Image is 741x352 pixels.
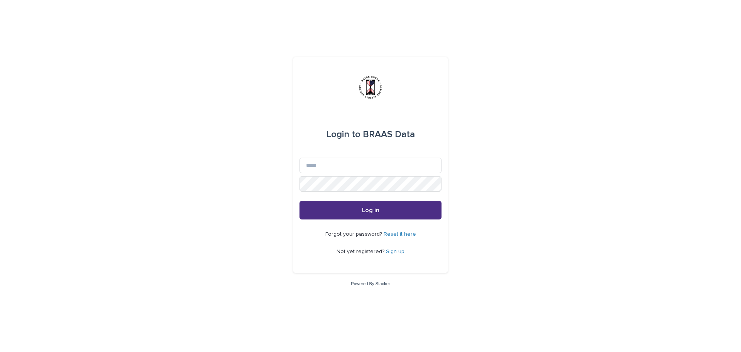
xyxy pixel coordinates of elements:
[299,201,442,219] button: Log in
[386,249,404,254] a: Sign up
[384,231,416,237] a: Reset it here
[359,76,382,99] img: BsxibNoaTPe9uU9VL587
[351,281,390,286] a: Powered By Stacker
[325,231,384,237] span: Forgot your password?
[326,130,360,139] span: Login to
[326,124,415,145] div: BRAAS Data
[362,207,379,213] span: Log in
[337,249,386,254] span: Not yet registered?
